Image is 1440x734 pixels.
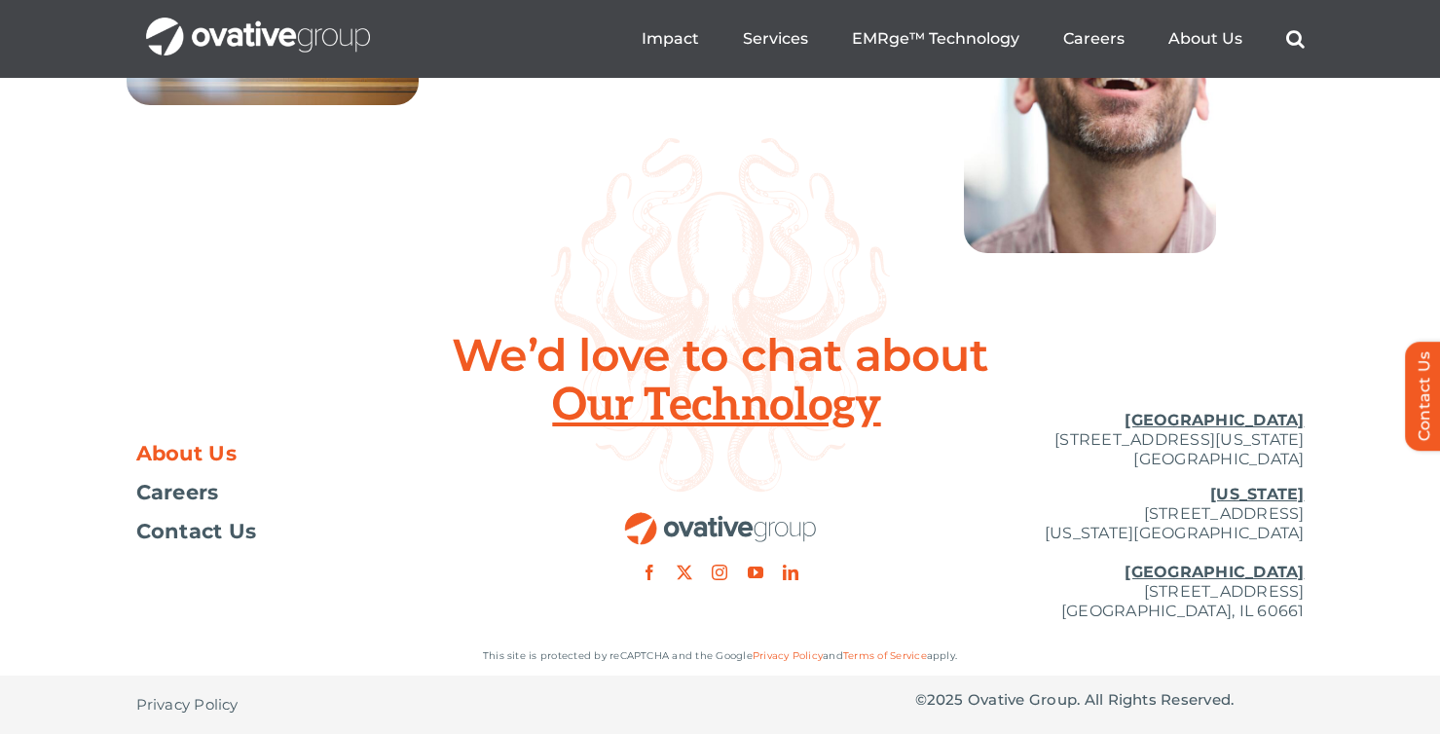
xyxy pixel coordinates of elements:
p: This site is protected by reCAPTCHA and the Google and apply. [136,646,1305,666]
a: Privacy Policy [753,649,823,662]
span: Careers [136,483,219,502]
span: Our Technology [552,382,887,430]
a: Search [1286,29,1305,49]
a: twitter [677,565,692,580]
nav: Footer - Privacy Policy [136,676,526,734]
a: About Us [136,444,526,463]
a: youtube [748,565,763,580]
a: Contact Us [136,522,526,541]
a: Impact [642,29,699,49]
a: Careers [136,483,526,502]
a: Careers [1063,29,1125,49]
u: [GEOGRAPHIC_DATA] [1125,563,1304,581]
a: EMRge™ Technology [852,29,1019,49]
span: About Us [136,444,238,463]
a: Terms of Service [843,649,927,662]
nav: Footer Menu [136,444,526,541]
p: [STREET_ADDRESS] [US_STATE][GEOGRAPHIC_DATA] [STREET_ADDRESS] [GEOGRAPHIC_DATA], IL 60661 [915,485,1305,621]
span: Contact Us [136,522,257,541]
nav: Menu [642,8,1305,70]
span: Privacy Policy [136,695,239,715]
a: linkedin [783,565,798,580]
a: instagram [712,565,727,580]
a: facebook [642,565,657,580]
p: © Ovative Group. All Rights Reserved. [915,690,1305,710]
a: About Us [1168,29,1242,49]
p: [STREET_ADDRESS][US_STATE] [GEOGRAPHIC_DATA] [915,411,1305,469]
a: OG_Full_horizontal_RGB [623,510,818,529]
u: [GEOGRAPHIC_DATA] [1125,411,1304,429]
a: Privacy Policy [136,676,239,734]
u: [US_STATE] [1210,485,1304,503]
a: Services [743,29,808,49]
span: 2025 [927,690,964,709]
a: OG_Full_horizontal_WHT [146,16,370,34]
